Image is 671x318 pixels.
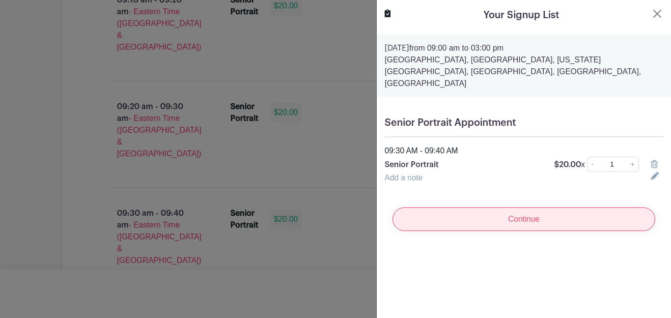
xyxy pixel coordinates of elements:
[554,159,585,171] p: $20.00
[385,117,663,129] h5: Senior Portrait Appointment
[651,8,663,20] button: Close
[587,157,598,172] a: -
[385,54,663,89] p: [GEOGRAPHIC_DATA], [GEOGRAPHIC_DATA], [US_STATE][GEOGRAPHIC_DATA], [GEOGRAPHIC_DATA], [GEOGRAPHIC...
[627,157,639,172] a: +
[385,44,409,52] strong: [DATE]
[581,160,585,169] span: x
[379,145,669,157] div: 09:30 AM - 09:40 AM
[392,207,655,231] input: Continue
[385,42,663,54] p: from 09:00 am to 03:00 pm
[483,8,559,23] h5: Your Signup List
[385,159,542,171] p: Senior Portrait
[385,173,422,182] a: Add a note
